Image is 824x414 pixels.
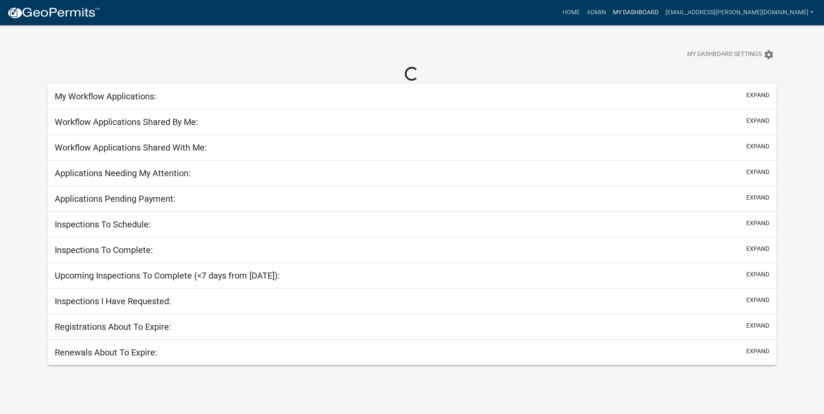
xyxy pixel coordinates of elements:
[609,4,662,21] a: My Dashboard
[764,49,774,60] i: settings
[746,244,769,253] button: expand
[746,168,769,177] button: expand
[55,347,157,358] h5: Renewals About To Expire:
[55,219,151,230] h5: Inspections To Schedule:
[746,142,769,151] button: expand
[680,46,781,63] button: My Dashboard Settingssettings
[746,321,769,330] button: expand
[746,270,769,279] button: expand
[687,49,762,60] span: My Dashboard Settings
[746,91,769,100] button: expand
[662,4,817,21] a: [EMAIL_ADDRESS][PERSON_NAME][DOMAIN_NAME]
[746,296,769,305] button: expand
[746,347,769,356] button: expand
[55,91,156,102] h5: My Workflow Applications:
[746,219,769,228] button: expand
[55,168,191,178] h5: Applications Needing My Attention:
[55,194,175,204] h5: Applications Pending Payment:
[55,270,280,281] h5: Upcoming Inspections To Complete (<7 days from [DATE]):
[55,322,171,332] h5: Registrations About To Expire:
[55,142,207,153] h5: Workflow Applications Shared With Me:
[55,245,153,255] h5: Inspections To Complete:
[583,4,609,21] a: Admin
[746,116,769,125] button: expand
[746,193,769,202] button: expand
[55,296,171,306] h5: Inspections I Have Requested:
[55,117,198,127] h5: Workflow Applications Shared By Me:
[559,4,583,21] a: Home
